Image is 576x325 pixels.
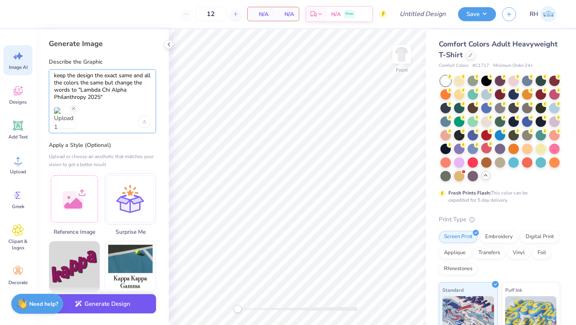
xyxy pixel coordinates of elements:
[473,247,505,259] div: Transfers
[472,62,489,69] span: # C1717
[439,231,478,243] div: Screen Print
[49,39,156,48] div: Generate Image
[439,215,560,224] div: Print Type
[394,46,410,62] img: Front
[346,11,353,17] span: Free
[8,134,28,140] span: Add Text
[393,6,452,22] input: Untitled Design
[331,10,341,18] span: N/A
[12,203,24,210] span: Greek
[396,66,408,74] div: Front
[530,10,538,19] span: RH
[439,263,478,275] div: Rhinestones
[508,247,530,259] div: Vinyl
[70,105,77,112] svg: Remove uploaded image
[439,39,558,60] span: Comfort Colors Adult Heavyweight T-Shirt
[526,6,560,22] a: RH
[49,58,156,66] label: Describe the Graphic
[532,247,551,259] div: Foil
[458,7,496,21] button: Save
[448,189,547,204] div: This color can be expedited for 5 day delivery.
[252,10,268,18] span: N/A
[505,286,522,294] span: Puff Ink
[8,279,28,286] span: Decorate
[234,305,242,313] div: Accessibility label
[540,6,556,22] img: Rita Habib
[49,141,156,149] label: Apply a Style (Optional)
[54,72,151,101] textarea: keep the design the exact same and all the colors the same but change the words to "Lambda Chi Al...
[195,7,226,21] input: – –
[520,231,559,243] div: Digital Print
[105,228,156,236] span: Surprise Me
[49,241,100,292] img: Text-Based
[49,228,100,236] span: Reference Image
[442,286,464,294] span: Standard
[493,62,533,69] span: Minimum Order: 24 +
[105,241,156,292] img: Photorealistic
[480,231,518,243] div: Embroidery
[10,169,26,175] span: Upload
[9,64,28,70] span: Image AI
[439,62,468,69] span: Comfort Colors
[49,294,156,314] button: Generate Design
[54,107,75,132] img: Upload 1
[29,300,58,308] strong: Need help?
[138,115,151,128] div: Upload image
[5,238,31,251] span: Clipart & logos
[9,99,27,105] span: Designs
[439,247,471,259] div: Applique
[49,152,156,169] div: Upload or choose an aesthetic that matches your vision to get a better result
[448,190,491,196] strong: Fresh Prints Flash:
[278,10,294,18] span: N/A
